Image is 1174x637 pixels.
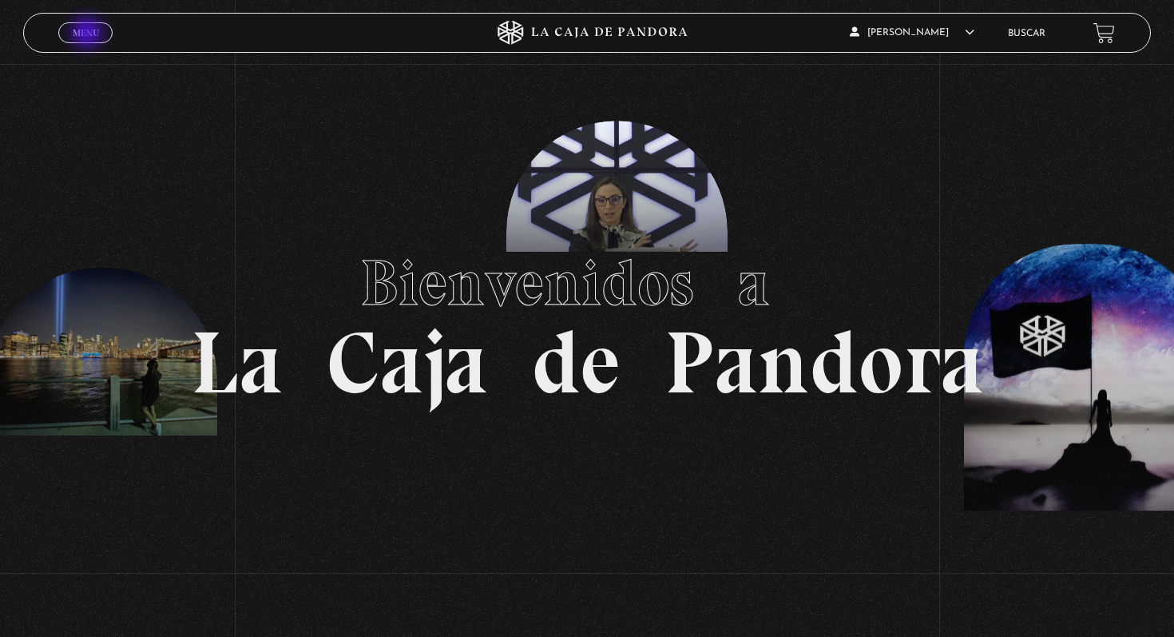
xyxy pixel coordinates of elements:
h1: La Caja de Pandora [191,231,984,407]
span: Bienvenidos a [360,245,814,321]
span: Menu [73,28,99,38]
span: Cerrar [67,42,105,53]
a: View your shopping cart [1093,22,1115,43]
span: [PERSON_NAME] [850,28,974,38]
a: Buscar [1008,29,1045,38]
